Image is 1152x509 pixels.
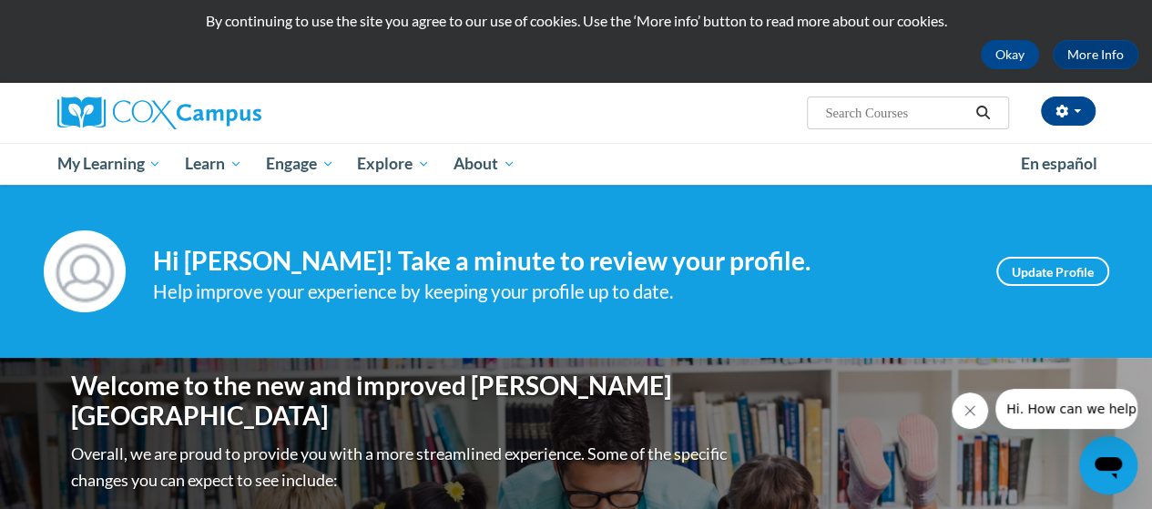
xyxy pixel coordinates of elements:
[46,143,174,185] a: My Learning
[185,153,242,175] span: Learn
[454,153,515,175] span: About
[952,392,988,429] iframe: Close message
[57,97,385,129] a: Cox Campus
[11,13,148,27] span: Hi. How can we help?
[14,11,1138,31] p: By continuing to use the site you agree to our use of cookies. Use the ‘More info’ button to read...
[823,102,969,124] input: Search Courses
[71,441,731,494] p: Overall, we are proud to provide you with a more streamlined experience. Some of the specific cha...
[56,153,161,175] span: My Learning
[153,246,969,277] h4: Hi [PERSON_NAME]! Take a minute to review your profile.
[266,153,334,175] span: Engage
[969,102,996,124] button: Search
[442,143,527,185] a: About
[345,143,442,185] a: Explore
[1041,97,1096,126] button: Account Settings
[254,143,346,185] a: Engage
[153,277,969,307] div: Help improve your experience by keeping your profile up to date.
[57,97,261,129] img: Cox Campus
[1053,40,1138,69] a: More Info
[44,143,1109,185] div: Main menu
[1009,145,1109,183] a: En español
[981,40,1039,69] button: Okay
[71,371,731,432] h1: Welcome to the new and improved [PERSON_NAME][GEOGRAPHIC_DATA]
[1079,436,1137,494] iframe: Button to launch messaging window
[44,230,126,312] img: Profile Image
[996,257,1109,286] a: Update Profile
[1021,154,1097,173] span: En español
[995,389,1137,429] iframe: Message from company
[173,143,254,185] a: Learn
[357,153,430,175] span: Explore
